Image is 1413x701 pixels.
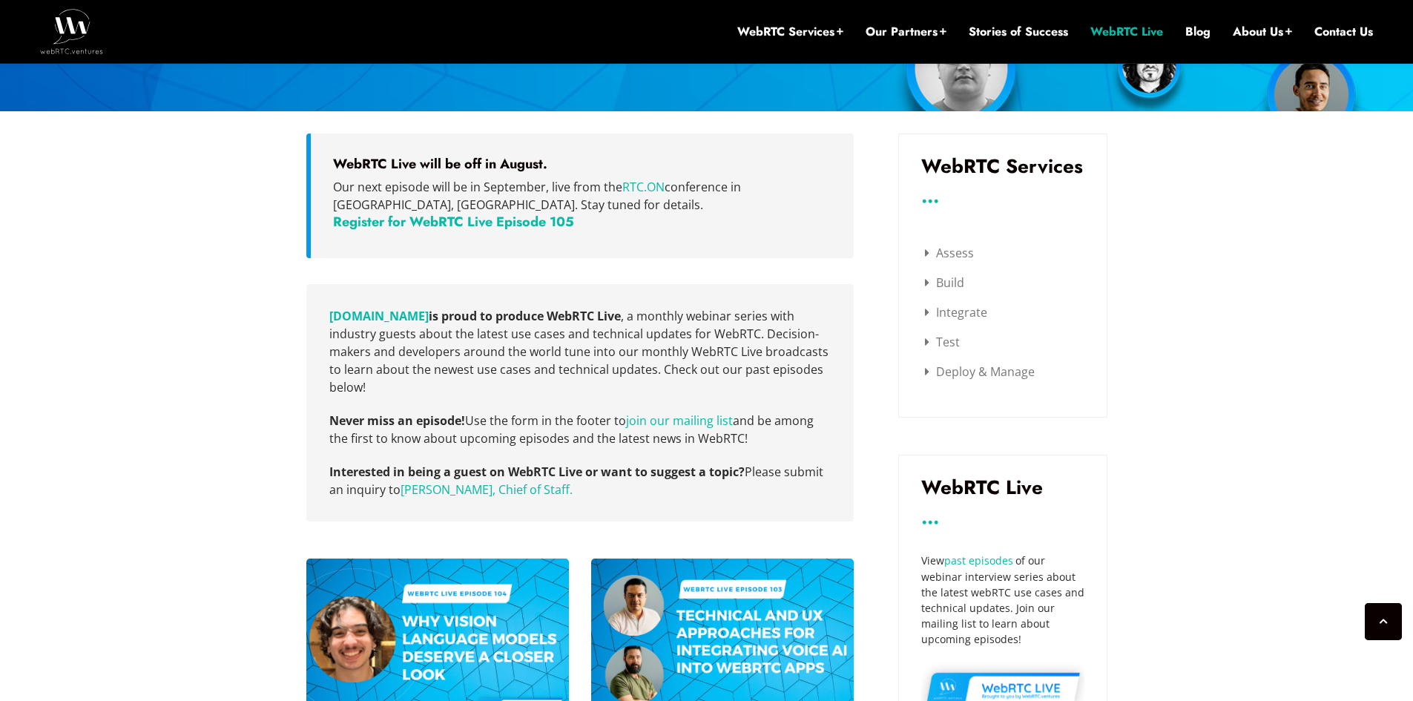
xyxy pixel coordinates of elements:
a: Contact Us [1314,24,1373,40]
div: View of our webinar interview series about the latest webRTC use cases and technical updates. Joi... [921,553,1084,647]
a: Register for WebRTC Live Episode 105 [333,212,574,231]
p: Our next episode will be in September, live from the conference in [GEOGRAPHIC_DATA], [GEOGRAPHIC... [333,178,831,214]
a: Test [925,334,960,350]
a: Join our mailing list (opens in a new tab) [626,412,733,429]
h3: WebRTC Services [921,157,1084,176]
a: Assess [925,245,974,261]
strong: is proud to produce WebRTC Live [329,308,621,324]
a: Our Partners [866,24,946,40]
a: (opens in a new tab) [329,308,429,324]
h3: WebRTC Live [921,478,1084,497]
p: , a monthly webinar series with industry guests about the latest use cases and technical updates ... [329,307,831,396]
a: WebRTC Live [1090,24,1163,40]
a: [PERSON_NAME], Chief of Staff. [401,481,573,498]
img: WebRTC.ventures [40,9,103,53]
a: Blog [1185,24,1211,40]
a: past episodes [944,553,1013,567]
strong: Interested in being a guest on WebRTC Live or want to suggest a topic? [329,464,745,480]
p: Use the form in the footer to and be among the first to know about upcoming episodes and the late... [329,412,831,447]
h3: ... [921,191,1084,202]
h5: WebRTC Live will be off in August. [333,156,831,172]
a: WebRTC Services [737,24,843,40]
a: Build [925,274,964,291]
a: Stories of Success [969,24,1068,40]
a: Deploy & Manage [925,363,1035,380]
strong: Never miss an episode! [329,412,465,429]
a: Integrate [925,304,987,320]
p: Please submit an inquiry to [329,463,831,498]
a: About Us [1233,24,1292,40]
h3: ... [921,512,1084,523]
a: RTC.ON [622,179,665,195]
